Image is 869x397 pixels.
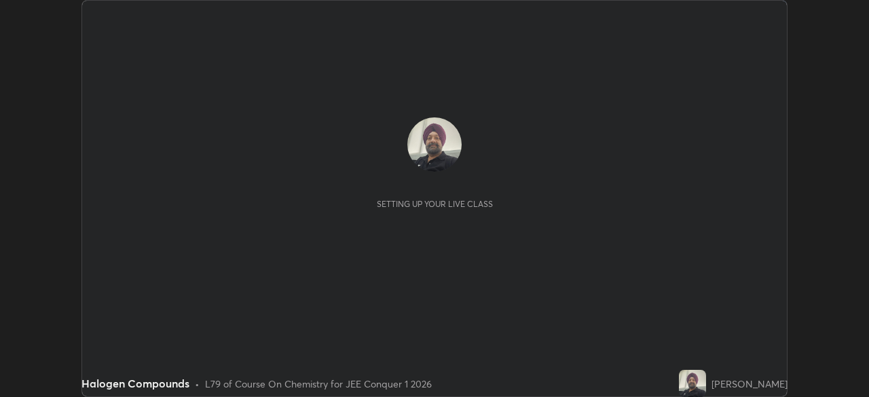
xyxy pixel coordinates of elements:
[679,370,706,397] img: 3c111d6fb97f478eac34a0bd0f6d3866.jpg
[205,377,432,391] div: L79 of Course On Chemistry for JEE Conquer 1 2026
[711,377,788,391] div: [PERSON_NAME]
[407,117,462,172] img: 3c111d6fb97f478eac34a0bd0f6d3866.jpg
[377,199,493,209] div: Setting up your live class
[81,375,189,392] div: Halogen Compounds
[195,377,200,391] div: •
